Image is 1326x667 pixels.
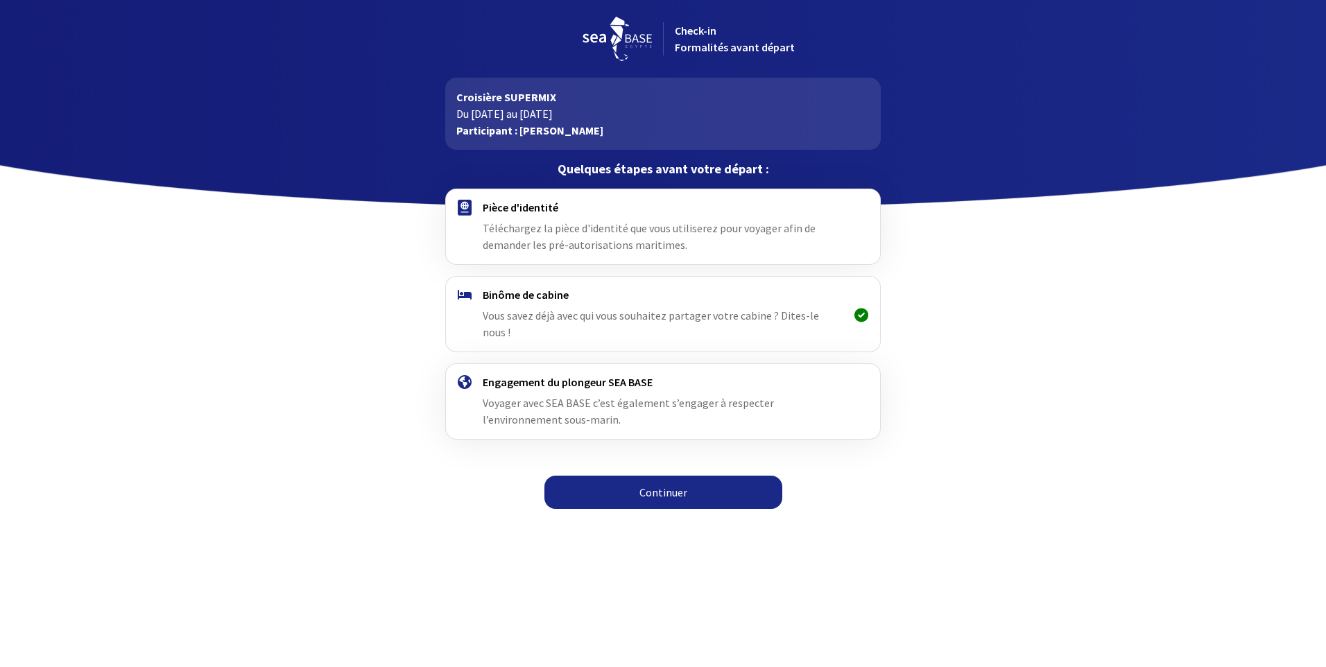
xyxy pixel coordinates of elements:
span: Check-in Formalités avant départ [675,24,795,54]
span: Voyager avec SEA BASE c’est également s’engager à respecter l’environnement sous-marin. [483,396,774,426]
span: Téléchargez la pièce d'identité que vous utiliserez pour voyager afin de demander les pré-autoris... [483,221,816,252]
p: Participant : [PERSON_NAME] [456,122,869,139]
span: Vous savez déjà avec qui vous souhaitez partager votre cabine ? Dites-le nous ! [483,309,819,339]
h4: Engagement du plongeur SEA BASE [483,375,843,389]
p: Quelques étapes avant votre départ : [445,161,880,177]
img: engagement.svg [458,375,472,389]
img: passport.svg [458,200,472,216]
p: Du [DATE] au [DATE] [456,105,869,122]
img: logo_seabase.svg [583,17,652,61]
img: binome.svg [458,290,472,300]
h4: Binôme de cabine [483,288,843,302]
p: Croisière SUPERMIX [456,89,869,105]
a: Continuer [544,476,782,509]
h4: Pièce d'identité [483,200,843,214]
